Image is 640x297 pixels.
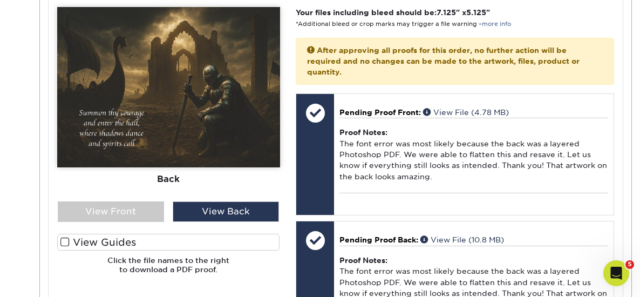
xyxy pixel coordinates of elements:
[57,234,280,251] label: View Guides
[437,8,456,17] span: 7.125
[339,108,421,117] span: Pending Proof Front:
[57,167,280,191] div: Back
[339,128,387,137] strong: Proof Notes:
[173,201,279,222] div: View Back
[420,235,504,244] a: View File (10.8 MB)
[423,108,509,117] a: View File (4.78 MB)
[625,260,634,269] span: 5
[296,8,490,17] strong: Your files including bleed should be: " x "
[339,256,387,265] strong: Proof Notes:
[482,21,511,28] a: more info
[296,21,511,28] small: *Additional bleed or crop marks may trigger a file warning –
[466,8,486,17] span: 5.125
[307,46,580,77] strong: After approving all proofs for this order, no further action will be required and no changes can ...
[339,235,418,244] span: Pending Proof Back:
[57,256,280,282] h6: Click the file names to the right to download a PDF proof.
[58,201,164,222] div: View Front
[603,260,629,286] iframe: Intercom live chat
[339,118,608,193] div: The font error was most likely because the back was a layered Photoshop PDF. We were able to flat...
